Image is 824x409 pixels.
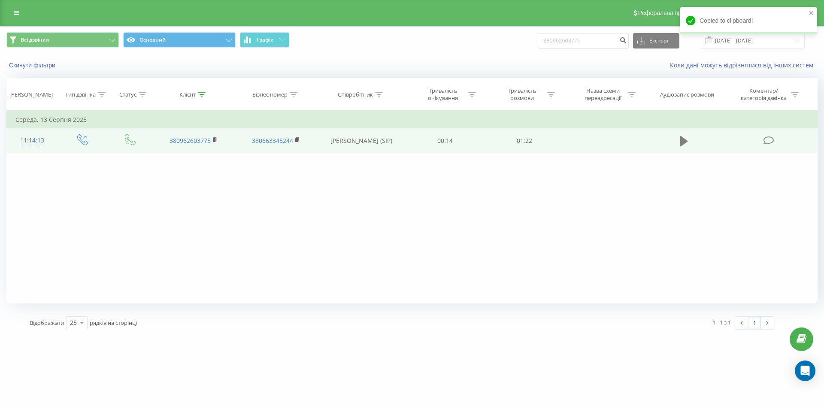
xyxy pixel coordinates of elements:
span: Всі дзвінки [21,36,49,43]
div: [PERSON_NAME] [9,91,53,98]
div: Статус [119,91,136,98]
div: Аудіозапис розмови [660,91,714,98]
div: 25 [70,318,77,327]
span: Реферальна програма [638,9,701,16]
div: Бізнес номер [252,91,288,98]
a: 380962603775 [170,136,211,145]
button: Експорт [633,33,679,48]
td: 00:14 [406,128,485,153]
span: Відображати [30,319,64,327]
a: Коли дані можуть відрізнятися вiд інших систем [670,61,818,69]
div: Клієнт [179,91,196,98]
button: Всі дзвінки [6,32,119,48]
td: [PERSON_NAME] (SIP) [317,128,406,153]
button: Основний [123,32,236,48]
div: Copied to clipboard! [680,7,817,34]
input: Пошук за номером [538,33,629,48]
div: Тривалість очікування [420,87,466,102]
td: 01:22 [485,128,563,153]
div: Тривалість розмови [499,87,545,102]
div: Коментар/категорія дзвінка [739,87,789,102]
span: рядків на сторінці [90,319,137,327]
a: 380663345244 [252,136,293,145]
a: 1 [748,317,761,329]
div: 1 - 1 з 1 [712,318,731,327]
button: close [809,9,815,18]
div: Співробітник [338,91,373,98]
td: Середа, 13 Серпня 2025 [7,111,818,128]
button: Графік [240,32,289,48]
button: Скинути фільтри [6,61,60,69]
div: Open Intercom Messenger [795,361,815,381]
div: 11:14:13 [15,132,49,149]
span: Графік [257,37,273,43]
div: Тип дзвінка [65,91,96,98]
div: Назва схеми переадресації [580,87,626,102]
